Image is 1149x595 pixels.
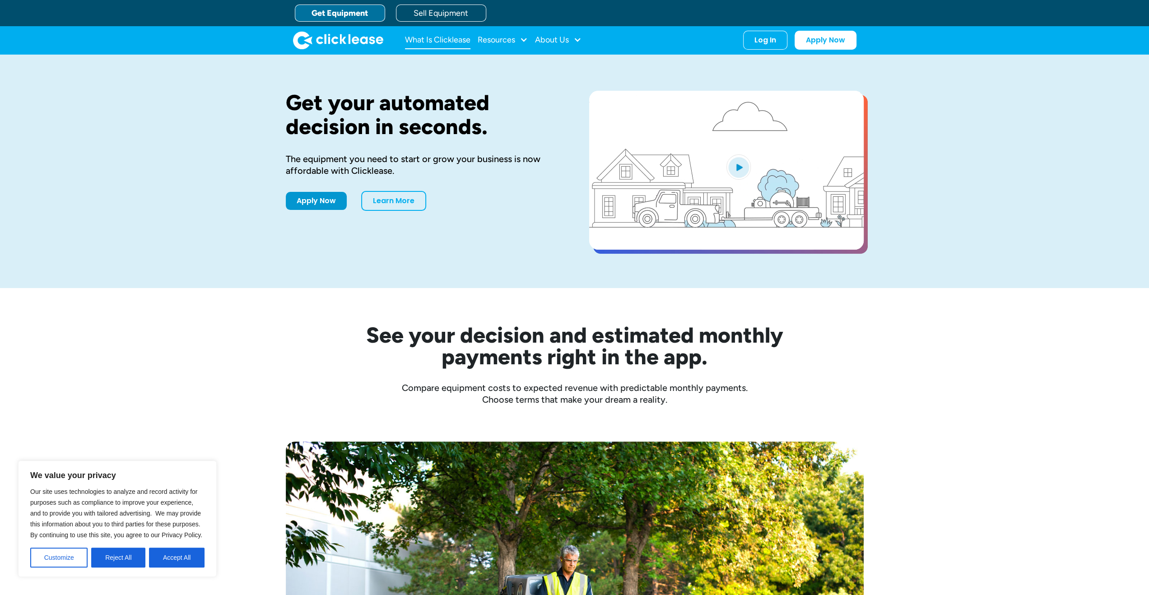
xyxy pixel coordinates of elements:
button: Reject All [91,548,145,567]
div: About Us [535,31,581,49]
img: Blue play button logo on a light blue circular background [726,154,751,180]
div: We value your privacy [18,460,217,577]
a: open lightbox [589,91,864,250]
div: Log In [754,36,776,45]
a: What Is Clicklease [405,31,470,49]
img: Clicklease logo [293,31,383,49]
h1: Get your automated decision in seconds. [286,91,560,139]
a: Apply Now [286,192,347,210]
a: home [293,31,383,49]
button: Accept All [149,548,205,567]
span: Our site uses technologies to analyze and record activity for purposes such as compliance to impr... [30,488,202,539]
a: Apply Now [795,31,856,50]
a: Learn More [361,191,426,211]
p: We value your privacy [30,470,205,481]
a: Sell Equipment [396,5,486,22]
h2: See your decision and estimated monthly payments right in the app. [322,324,828,367]
button: Customize [30,548,88,567]
a: Get Equipment [295,5,385,22]
div: Resources [478,31,528,49]
div: The equipment you need to start or grow your business is now affordable with Clicklease. [286,153,560,177]
div: Compare equipment costs to expected revenue with predictable monthly payments. Choose terms that ... [286,382,864,405]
